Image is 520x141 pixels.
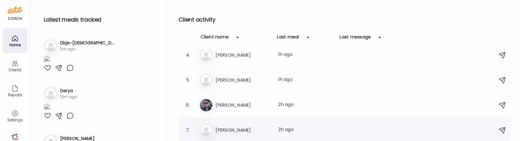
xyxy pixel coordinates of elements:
[8,5,23,15] img: ate
[44,56,50,64] img: images%2F9WFBsCcImxdyXjScCCeYoZi7qNI2%2FS41K6f6j8kcILXWqGl9u%2Ffy4nrk8ltpLHcm6nU73E_1080
[278,76,333,84] div: 1h ago
[8,16,22,21] div: coach
[278,101,333,109] div: 2h ago
[200,99,212,111] img: avatars%2FqfN6MOReJKbUSuDM5i6AZ6bwkYH2
[278,126,333,134] div: 2h ago
[277,34,299,44] div: Last meal
[60,88,77,94] h3: Derya
[200,74,212,86] img: bg-avatar-default.svg
[4,43,26,47] div: Home
[340,34,371,44] div: Last message
[44,15,156,24] h2: Latest meals tracked
[184,126,192,134] div: 7.
[60,94,77,100] div: 21m ago
[184,101,192,109] div: 6.
[4,93,26,97] div: Reports
[44,87,57,100] img: bg-avatar-default.svg
[184,76,192,84] div: 5.
[4,68,26,72] div: Clients
[179,15,510,24] h2: Client activity
[44,103,50,112] img: images%2FW5bUkVudFseZLJCKQz4CMguAc6u1%2FyN5kqJVQrjnsseanRrt0%2FqTvWfm87ncImMHMRQXI5_1080
[278,51,333,59] div: 1h ago
[184,51,192,59] div: 4.
[60,46,115,52] div: 2m ago
[216,126,271,134] h3: [PERSON_NAME]
[200,49,212,61] img: bg-avatar-default.svg
[60,40,115,46] h3: Dbje-[DEMOGRAPHIC_DATA]
[216,51,271,59] h3: [PERSON_NAME]
[200,34,229,44] div: Client name
[216,101,271,109] h3: [PERSON_NAME]
[216,76,271,84] h3: [PERSON_NAME]
[200,124,212,136] img: bg-avatar-default.svg
[44,39,57,52] img: bg-avatar-default.svg
[4,118,26,122] div: Settings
